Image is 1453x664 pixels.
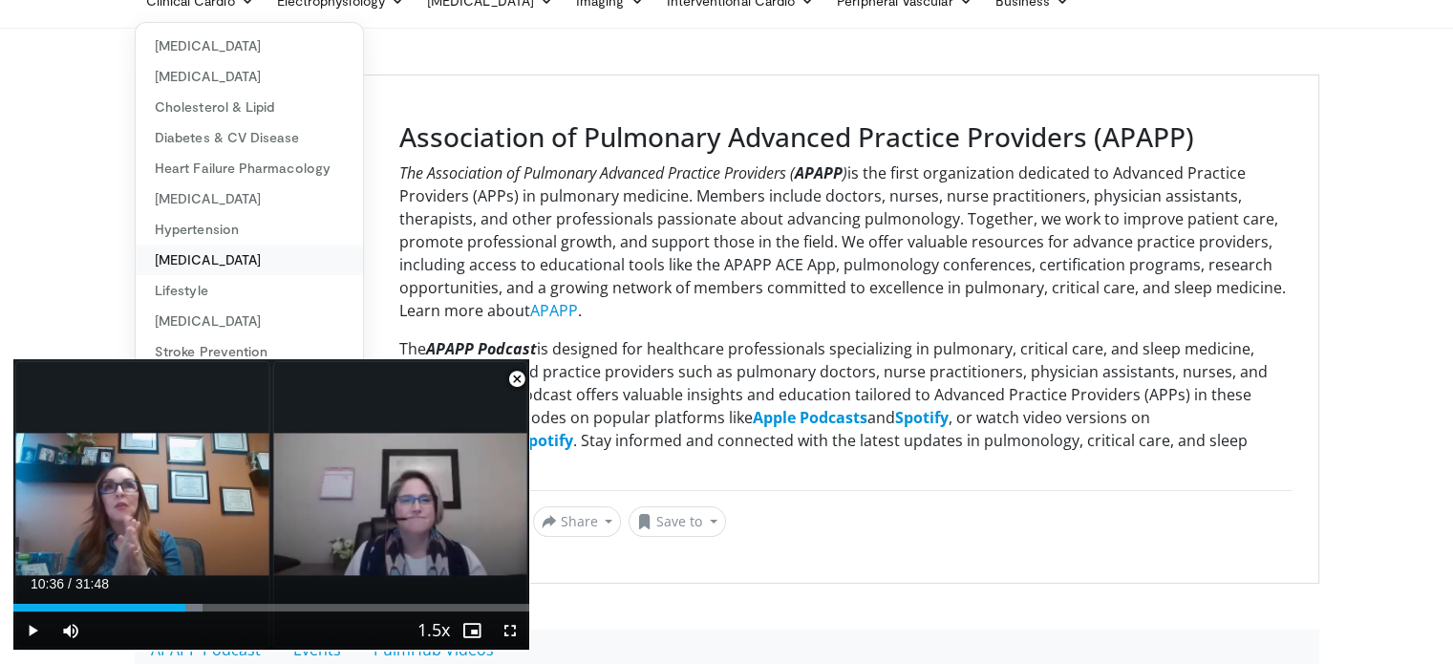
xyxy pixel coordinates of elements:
[520,430,573,451] a: Spotify
[399,337,1292,475] div: The is designed for healthcare professionals specializing in pulmonary, critical care, and sleep ...
[498,359,536,399] button: Close
[399,162,847,183] em: The Association of Pulmonary Advanced Practice Providers ( )
[453,611,491,650] button: Enable picture-in-picture mode
[415,611,453,650] button: Playback Rate
[426,338,537,359] strong: APAPP Podcast
[753,407,867,428] a: Apple Podcasts
[136,122,363,153] a: Diabetes & CV Disease
[136,275,363,306] a: Lifestyle
[136,92,363,122] a: Cholesterol & Lipid
[136,245,363,275] a: [MEDICAL_DATA]
[530,300,578,321] a: APAPP
[31,576,64,591] span: 10:36
[136,153,363,183] a: Heart Failure Pharmacology
[795,162,843,183] strong: APAPP
[136,183,363,214] a: [MEDICAL_DATA]
[75,576,109,591] span: 31:48
[52,611,90,650] button: Mute
[399,121,1292,154] h3: Association of Pulmonary Advanced Practice Providers (APAPP)
[136,214,363,245] a: Hypertension
[136,61,363,92] a: [MEDICAL_DATA]
[491,611,529,650] button: Fullscreen
[136,31,363,61] a: [MEDICAL_DATA]
[136,306,363,336] a: [MEDICAL_DATA]
[13,604,529,611] div: Progress Bar
[68,576,72,591] span: /
[533,506,622,537] button: Share
[895,407,949,428] a: Spotify
[629,506,726,537] button: Save to
[399,161,1292,322] p: is the first organization dedicated to Advanced Practice Providers (APPs) in pulmonary medicine. ...
[136,336,363,367] a: Stroke Prevention
[13,359,529,651] video-js: Video Player
[13,611,52,650] button: Play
